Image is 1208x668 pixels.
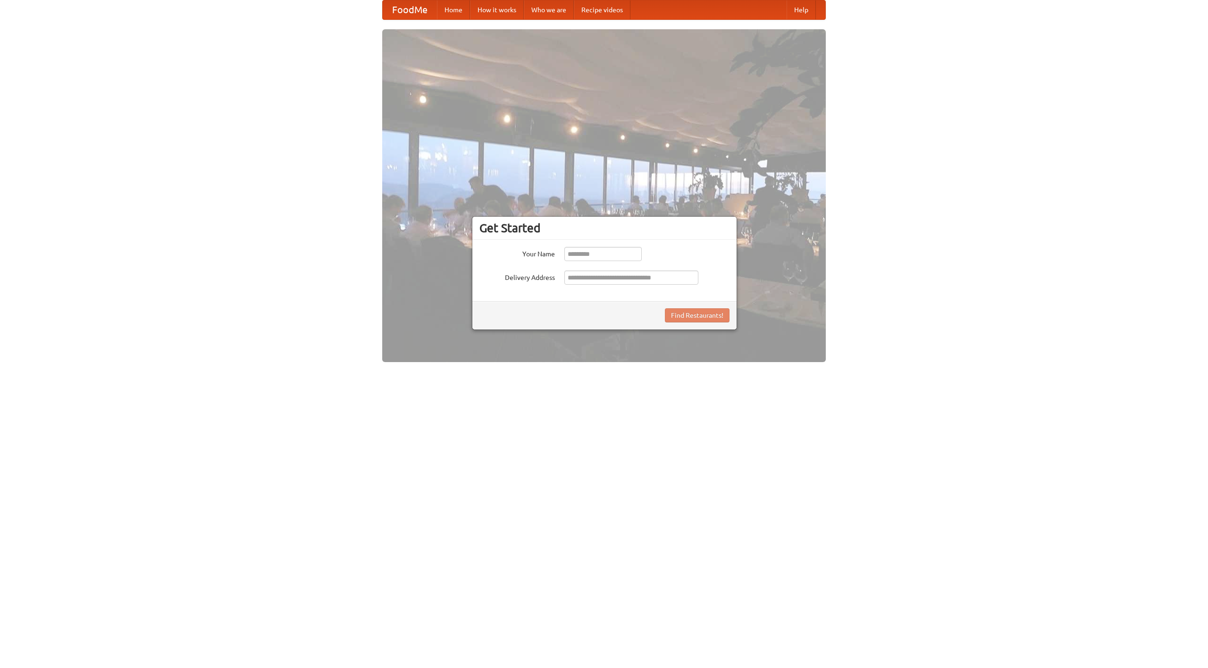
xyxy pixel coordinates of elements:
a: FoodMe [383,0,437,19]
label: Your Name [479,247,555,259]
h3: Get Started [479,221,730,235]
a: Home [437,0,470,19]
button: Find Restaurants! [665,308,730,322]
a: Recipe videos [574,0,630,19]
label: Delivery Address [479,271,555,282]
a: Who we are [524,0,574,19]
a: Help [787,0,816,19]
a: How it works [470,0,524,19]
